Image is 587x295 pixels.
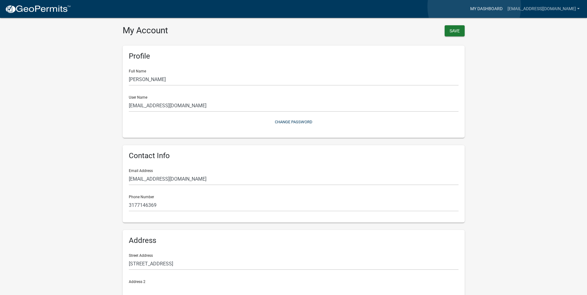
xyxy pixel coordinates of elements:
h6: Address [129,236,459,245]
h6: Profile [129,52,459,61]
a: My Dashboard [468,3,505,15]
h6: Contact Info [129,151,459,160]
a: [EMAIL_ADDRESS][DOMAIN_NAME] [505,3,582,15]
h3: My Account [123,25,289,36]
button: Save [445,25,465,36]
button: Change Password [129,117,459,127]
